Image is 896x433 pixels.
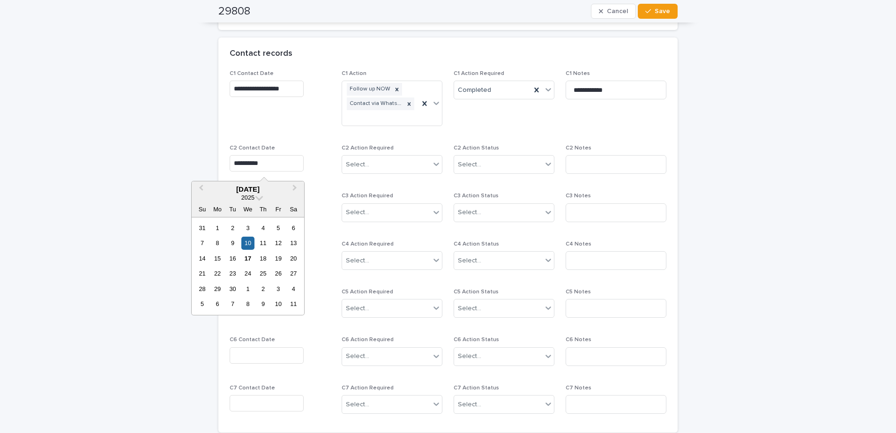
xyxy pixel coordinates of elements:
div: Select... [346,256,369,266]
span: C7 Notes [566,385,591,391]
div: Choose Monday, September 1st, 2025 [211,222,224,234]
span: C2 Contact Date [230,145,275,151]
div: Th [257,203,269,216]
span: C3 Action Status [454,193,499,199]
span: Cancel [607,8,628,15]
div: Select... [458,304,481,314]
div: Choose Friday, September 26th, 2025 [272,267,284,280]
span: C7 Action Required [342,385,394,391]
h2: Contact records [230,49,292,59]
span: C2 Action Required [342,145,394,151]
div: [DATE] [192,185,304,194]
span: C4 Action Required [342,241,394,247]
div: Select... [346,351,369,361]
span: C1 Action [342,71,366,76]
div: Choose Friday, September 19th, 2025 [272,252,284,265]
span: C7 Contact Date [230,385,275,391]
div: Choose Tuesday, September 9th, 2025 [226,237,239,249]
span: C3 Action Required [342,193,393,199]
div: Choose Thursday, October 9th, 2025 [257,298,269,310]
div: Choose Saturday, September 13th, 2025 [287,237,300,249]
button: Previous Month [193,182,208,197]
div: Choose Tuesday, September 23rd, 2025 [226,267,239,280]
div: Choose Friday, October 10th, 2025 [272,298,284,310]
button: Cancel [591,4,636,19]
span: C4 Action Status [454,241,499,247]
div: Choose Sunday, September 14th, 2025 [196,252,209,265]
span: 2025 [241,194,254,201]
div: Select... [346,400,369,410]
div: Select... [346,208,369,217]
span: C7 Action Status [454,385,499,391]
div: Choose Saturday, September 20th, 2025 [287,252,300,265]
div: We [241,203,254,216]
div: Choose Tuesday, October 7th, 2025 [226,298,239,310]
span: C5 Notes [566,289,591,295]
span: C6 Notes [566,337,591,343]
div: Choose Thursday, October 2nd, 2025 [257,283,269,295]
span: C1 Notes [566,71,590,76]
div: Select... [458,351,481,361]
div: Follow up NOW [347,83,392,96]
div: Choose Sunday, September 28th, 2025 [196,283,209,295]
div: Su [196,203,209,216]
span: C1 Action Required [454,71,504,76]
div: Select... [458,160,481,170]
div: Choose Wednesday, October 8th, 2025 [241,298,254,310]
div: Choose Sunday, September 21st, 2025 [196,267,209,280]
div: Select... [346,160,369,170]
div: Choose Saturday, September 6th, 2025 [287,222,300,234]
div: Mo [211,203,224,216]
span: C6 Action Status [454,337,499,343]
div: month 2025-09 [194,220,301,312]
span: C2 Notes [566,145,591,151]
div: Choose Wednesday, September 10th, 2025 [241,237,254,249]
div: Choose Wednesday, September 24th, 2025 [241,267,254,280]
button: Save [638,4,678,19]
div: Choose Saturday, October 11th, 2025 [287,298,300,310]
div: Contact via WhatsApp [347,97,404,110]
div: Choose Wednesday, October 1st, 2025 [241,283,254,295]
span: C3 Notes [566,193,591,199]
div: Choose Sunday, August 31st, 2025 [196,222,209,234]
div: Choose Thursday, September 11th, 2025 [257,237,269,249]
div: Choose Friday, September 12th, 2025 [272,237,284,249]
div: Choose Wednesday, September 17th, 2025 [241,252,254,265]
h2: 29808 [218,5,250,18]
div: Choose Monday, October 6th, 2025 [211,298,224,310]
div: Choose Wednesday, September 3rd, 2025 [241,222,254,234]
div: Fr [272,203,284,216]
div: Choose Tuesday, September 30th, 2025 [226,283,239,295]
span: C2 Action Status [454,145,499,151]
div: Choose Monday, September 8th, 2025 [211,237,224,249]
div: Choose Thursday, September 25th, 2025 [257,267,269,280]
div: Choose Monday, September 15th, 2025 [211,252,224,265]
span: C6 Contact Date [230,337,275,343]
span: C1 Contact Date [230,71,274,76]
div: Choose Saturday, September 27th, 2025 [287,267,300,280]
div: Select... [458,400,481,410]
div: Choose Thursday, September 4th, 2025 [257,222,269,234]
div: Choose Tuesday, September 16th, 2025 [226,252,239,265]
div: Select... [458,208,481,217]
span: C4 Notes [566,241,591,247]
div: Select... [458,256,481,266]
span: C5 Action Required [342,289,393,295]
div: Choose Thursday, September 18th, 2025 [257,252,269,265]
div: Choose Saturday, October 4th, 2025 [287,283,300,295]
div: Choose Sunday, October 5th, 2025 [196,298,209,310]
div: Choose Tuesday, September 2nd, 2025 [226,222,239,234]
span: C5 Action Status [454,289,499,295]
span: Completed [458,85,491,95]
div: Choose Friday, October 3rd, 2025 [272,283,284,295]
div: Tu [226,203,239,216]
div: Choose Friday, September 5th, 2025 [272,222,284,234]
div: Select... [346,304,369,314]
div: Sa [287,203,300,216]
div: Choose Sunday, September 7th, 2025 [196,237,209,249]
span: C6 Action Required [342,337,394,343]
span: Save [655,8,670,15]
div: Choose Monday, September 22nd, 2025 [211,267,224,280]
div: Choose Monday, September 29th, 2025 [211,283,224,295]
button: Next Month [288,182,303,197]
